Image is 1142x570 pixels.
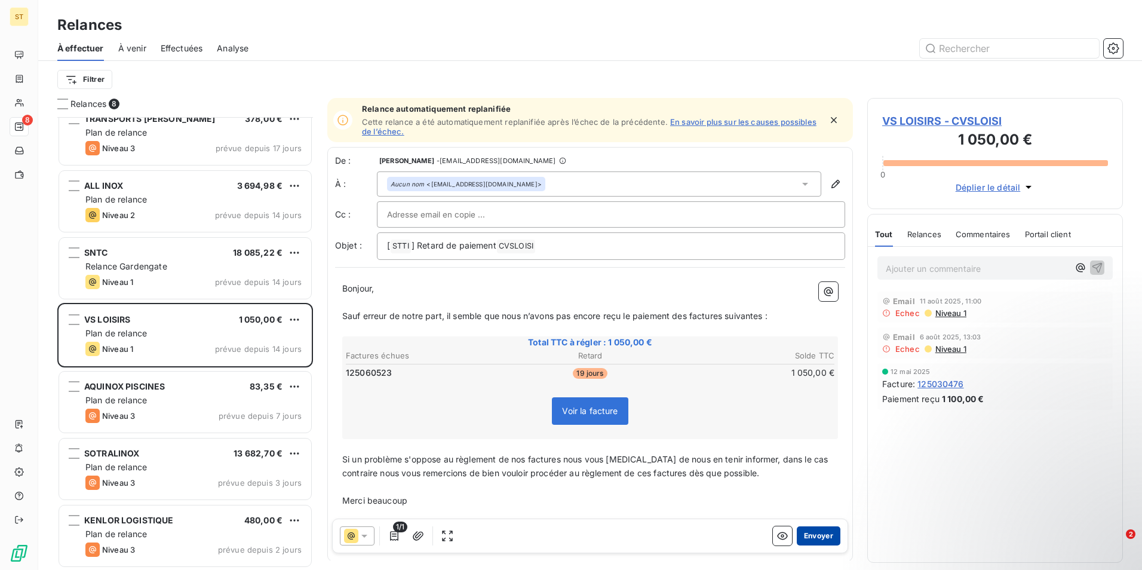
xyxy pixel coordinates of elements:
span: 378,00 € [245,114,283,124]
span: 18 085,22 € [233,247,283,258]
span: Niveau 2 [102,210,135,220]
span: - [EMAIL_ADDRESS][DOMAIN_NAME] [437,157,555,164]
span: 0 [880,170,885,179]
span: Objet : [335,240,362,250]
span: 83,35 € [250,381,283,391]
span: prévue depuis 14 jours [215,210,302,220]
iframe: Intercom notifications message [903,454,1142,538]
span: Relance automatiquement replanifiée [362,104,821,114]
span: Niveau 1 [102,344,133,354]
span: 3 694,98 € [237,180,283,191]
h3: 1 050,00 € [882,129,1108,153]
td: 1 050,00 € [673,366,835,379]
span: Portail client [1025,229,1071,239]
span: Analyse [217,42,248,54]
span: Si un problème s'oppose au règlement de nos factures nous vous [MEDICAL_DATA] de nous en tenir in... [342,454,831,478]
span: 2 [1126,529,1135,539]
span: ] Retard de paiement [412,240,496,250]
span: Plan de relance [85,529,147,539]
span: prévue depuis 14 jours [215,277,302,287]
span: 8 [22,115,33,125]
span: [PERSON_NAME] [379,157,434,164]
span: prévue depuis 14 jours [215,344,302,354]
span: Echec [895,344,920,354]
span: prévue depuis 7 jours [219,411,302,421]
span: Facture : [882,378,915,390]
span: 125030476 [917,378,963,390]
span: Niveau 1 [934,344,966,354]
span: Voir la facture [562,406,618,416]
h3: Relances [57,14,122,36]
span: Tout [875,229,893,239]
span: 6 août 2025, 13:03 [920,333,981,341]
span: 1/1 [393,522,407,532]
th: Solde TTC [673,350,835,362]
span: 480,00 € [244,515,283,525]
span: Plan de relance [85,127,147,137]
span: Niveau 1 [102,277,133,287]
th: Retard [509,350,671,362]
span: 19 jours [573,368,607,379]
span: Echec [895,308,920,318]
span: Relance Gardengate [85,261,167,271]
span: prévue depuis 17 jours [216,143,302,153]
span: 8 [109,99,119,109]
span: Email [893,296,915,306]
span: Paiement reçu [882,393,940,405]
span: VS LOISIRS [84,314,131,324]
span: STTI [391,240,411,253]
div: ST [10,7,29,26]
span: Niveau 1 [934,308,966,318]
span: Relances [907,229,941,239]
span: Plan de relance [85,462,147,472]
label: À : [335,178,377,190]
span: SOTRALINOX [84,448,140,458]
div: grid [57,117,313,570]
span: 11 août 2025, 11:00 [920,298,982,305]
span: VS LOISIRS - CVSLOISI [882,113,1108,129]
input: Rechercher [920,39,1099,58]
a: En savoir plus sur les causes possibles de l’échec. [362,117,816,136]
span: Niveau 3 [102,411,135,421]
button: Envoyer [797,526,840,546]
span: Merci beaucoup [342,495,407,505]
span: Cette relance a été automatiquement replanifiée après l’échec de la précédente. [362,117,668,127]
span: De : [335,155,377,167]
span: SNTC [84,247,108,258]
span: AQUINOX PISCINES [84,381,165,391]
span: Total TTC à régler : 1 050,00 € [344,336,836,348]
span: Sauf erreur de notre part, il semble que nous n’avons pas encore reçu le paiement des factures su... [342,311,768,321]
a: 8 [10,117,28,136]
span: Commentaires [956,229,1011,239]
span: Niveau 3 [102,545,135,554]
iframe: Intercom live chat [1101,529,1130,558]
span: Niveau 3 [102,478,135,488]
div: <[EMAIL_ADDRESS][DOMAIN_NAME]> [391,180,542,188]
span: Plan de relance [85,194,147,204]
span: Plan de relance [85,328,147,338]
button: Déplier le détail [952,180,1039,194]
span: KENLOR LOGISTIQUE [84,515,174,525]
span: prévue depuis 2 jours [218,545,302,554]
span: À venir [118,42,146,54]
span: 1 100,00 € [942,393,984,405]
span: ALL INOX [84,180,123,191]
span: CVSLOISI [497,240,535,253]
img: Logo LeanPay [10,544,29,563]
span: prévue depuis 3 jours [218,478,302,488]
span: Niveau 3 [102,143,135,153]
span: 125060523 [346,367,392,379]
span: 1 050,00 € [239,314,283,324]
span: 12 mai 2025 [891,368,931,375]
span: Relances [70,98,106,110]
span: [ [387,240,390,250]
span: 13 682,70 € [234,448,283,458]
span: Bonjour, [342,283,374,293]
span: Email [893,332,915,342]
span: À effectuer [57,42,104,54]
span: TRANSPORTS [PERSON_NAME] [84,114,216,124]
span: Plan de relance [85,395,147,405]
label: Cc : [335,209,377,220]
span: Effectuées [161,42,203,54]
th: Factures échues [345,350,508,362]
